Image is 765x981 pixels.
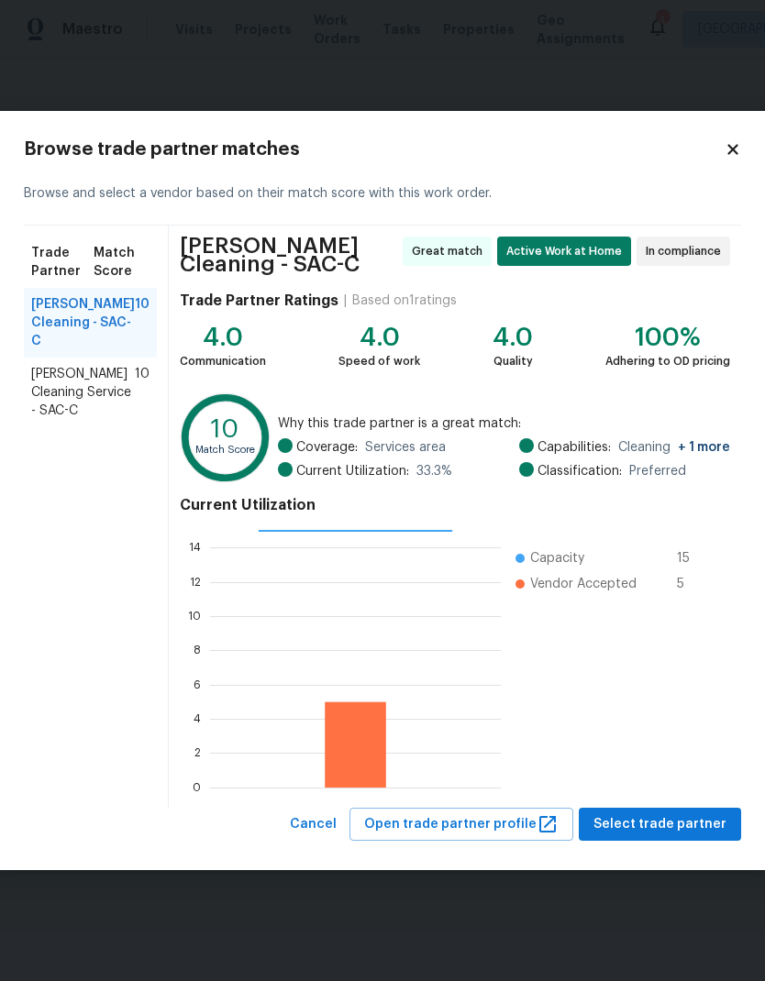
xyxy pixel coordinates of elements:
span: Select trade partner [593,813,726,836]
span: Classification: [538,462,622,480]
span: Vendor Accepted [530,575,637,593]
span: Capacity [530,549,584,568]
text: 8 [194,645,201,656]
span: 10 [135,365,150,420]
span: Capabilities: [538,438,611,457]
span: [PERSON_NAME] Cleaning Service - SAC-C [31,365,135,420]
span: Preferred [629,462,686,480]
h2: Browse trade partner matches [24,140,725,159]
h4: Current Utilization [180,496,730,514]
span: 33.3 % [416,462,452,480]
span: Match Score [94,244,150,281]
button: Cancel [283,808,344,842]
div: Browse and select a vendor based on their match score with this work order. [24,162,741,226]
div: | [338,292,352,310]
span: Services area [365,438,446,457]
div: Based on 1 ratings [352,292,457,310]
text: 12 [190,576,201,587]
span: In compliance [646,242,728,260]
text: 0 [193,781,201,792]
button: Open trade partner profile [349,808,573,842]
text: 6 [194,678,201,689]
div: Adhering to OD pricing [605,352,730,370]
div: 100% [605,328,730,347]
text: Match Score [195,445,255,455]
text: 10 [211,417,238,442]
div: Communication [180,352,266,370]
text: 4 [194,713,201,724]
span: 15 [677,549,706,568]
button: Select trade partner [579,808,741,842]
span: 5 [677,575,706,593]
span: Cancel [290,813,337,836]
span: Trade Partner [31,244,94,281]
span: [PERSON_NAME] Cleaning - SAC-C [180,237,397,273]
div: 4.0 [338,328,420,347]
div: Speed of work [338,352,420,370]
span: [PERSON_NAME] Cleaning - SAC-C [31,295,135,350]
text: 14 [189,542,201,553]
text: 10 [188,611,201,622]
span: Current Utilization: [296,462,409,480]
span: Great match [412,242,490,260]
span: Why this trade partner is a great match: [278,414,730,433]
text: 2 [194,747,201,758]
span: Active Work at Home [506,242,629,260]
span: + 1 more [678,441,730,454]
span: 10 [135,295,150,350]
span: Open trade partner profile [364,813,559,836]
div: 4.0 [180,328,266,347]
span: Cleaning [618,438,730,457]
div: Quality [493,352,533,370]
h4: Trade Partner Ratings [180,292,338,310]
div: 4.0 [493,328,533,347]
span: Coverage: [296,438,358,457]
